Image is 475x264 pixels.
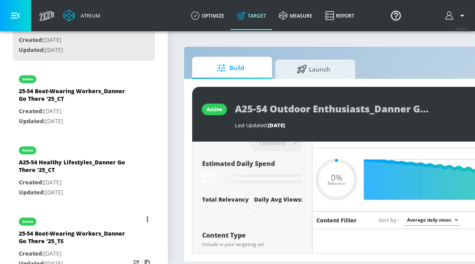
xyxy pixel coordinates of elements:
p: [DATE] [19,116,131,126]
span: Updated: [19,46,45,54]
div: Channels [255,140,290,146]
span: [DATE] [268,122,285,129]
span: Launch [283,60,344,79]
p: [DATE] [19,178,131,188]
h6: Content Filter [316,216,357,224]
p: [DATE] [19,188,131,198]
a: Report [319,1,361,30]
p: [DATE] [19,106,131,116]
span: Created: [19,250,44,257]
div: active [22,148,33,152]
a: measure [272,1,319,30]
span: Created: [19,178,44,186]
div: 25-54 Boot-Wearing Workers_Danner Go There '25_CT [19,87,131,106]
div: Content Type [202,232,302,238]
span: v 4.25.4 [456,26,467,31]
p: [DATE] [19,45,131,55]
span: Updated: [19,188,45,196]
div: 25-54 Boot-Wearing Workers_Danner Go There '25_TS [19,230,131,249]
a: optimize [185,1,231,30]
span: Created: [19,36,44,44]
span: 0% [331,173,342,182]
div: active25-54 Boot-Wearing Workers_Danner Go There '25_CTCreated:[DATE]Updated:[DATE] [13,67,155,132]
div: activeA25-54 Healthy Lifestyles_Danner Go There '25_CTCreated:[DATE]Updated:[DATE] [13,138,155,203]
span: Relevance [328,182,345,186]
div: Total Relevancy [202,196,249,203]
div: active [207,106,222,113]
button: Open Resource Center [385,4,407,26]
span: Estimated Daily Spend [202,159,275,168]
div: Daily Avg Views: [254,196,302,203]
span: Build [200,58,261,78]
div: Estimated Daily Spend [202,159,302,186]
div: active [22,77,33,81]
span: Updated: [19,117,45,125]
div: active [22,220,33,224]
div: Include in your targeting set [202,242,302,247]
p: [DATE] [19,249,131,259]
p: [DATE] [19,35,131,45]
div: Average daily views [403,214,461,225]
span: Sort by [379,216,399,224]
span: Created: [19,107,44,115]
div: Atrium [78,12,100,19]
a: Atrium [63,10,100,22]
a: Target [231,1,272,30]
div: A25-54 Healthy Lifestyles_Danner Go There '25_CT [19,158,131,178]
